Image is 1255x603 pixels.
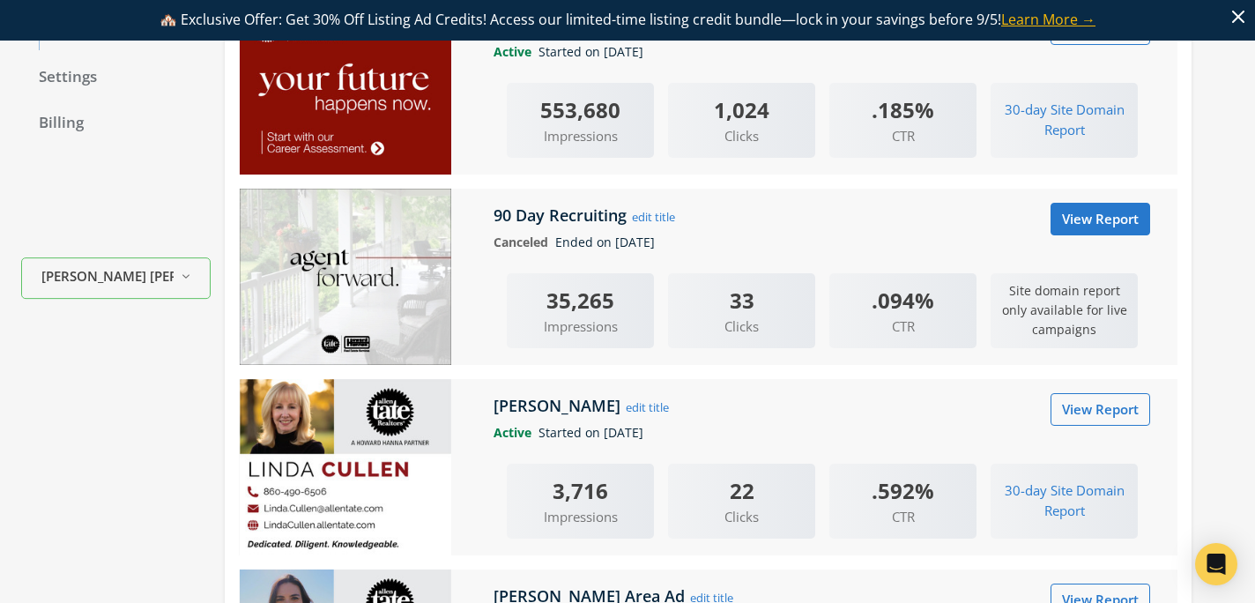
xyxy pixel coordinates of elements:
button: edit title [625,398,670,417]
button: 30-day Site Domain Report [991,474,1138,528]
div: 22 [668,474,815,507]
span: Clicks [668,507,815,527]
div: 553,680 [507,93,654,126]
span: [PERSON_NAME] [PERSON_NAME] [41,266,174,287]
div: .592% [829,474,977,507]
a: Billing [21,105,211,142]
a: Settings [21,59,211,96]
button: edit title [631,207,676,227]
span: Impressions [507,316,654,337]
span: CTR [829,316,977,337]
div: 35,265 [507,284,654,316]
button: [PERSON_NAME] [PERSON_NAME] [21,257,211,299]
span: Impressions [507,507,654,527]
p: Site domain report only available for live campaigns [991,272,1138,347]
img: 90 Day Recruiting [240,189,451,365]
span: Impressions [507,126,654,146]
a: View Report [1051,203,1150,235]
div: Started on [DATE] [480,42,1164,62]
div: 33 [668,284,815,316]
div: 3,716 [507,474,654,507]
span: Active [494,43,538,60]
span: Canceled [494,234,555,250]
img: Linda Cullen_Sphere [240,379,451,555]
div: .094% [829,284,977,316]
div: Open Intercom Messenger [1195,543,1237,585]
span: Active [494,424,538,441]
span: CTR [829,507,977,527]
div: 1,024 [668,93,815,126]
div: .185% [829,93,977,126]
h5: [PERSON_NAME] [494,395,625,416]
h5: 90 Day Recruiting [494,205,631,226]
span: Clicks [668,316,815,337]
a: View Report [1051,393,1150,426]
div: Started on [DATE] [480,423,1164,443]
button: 30-day Site Domain Report [991,93,1138,147]
span: CTR [829,126,977,146]
div: Ended on [DATE] [480,233,1164,252]
span: Clicks [668,126,815,146]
